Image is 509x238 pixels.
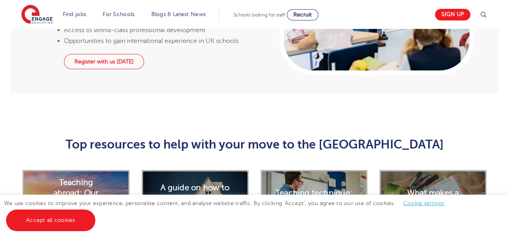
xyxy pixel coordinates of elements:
h2: What makes a great teaching CV [406,188,460,220]
h2: Teaching abroad: Our 3-month relocation guide [49,177,103,230]
span: Schools looking for staff [233,12,285,18]
a: Find jobs [63,11,87,17]
a: Register with us [DATE] [64,54,144,69]
h2: A guide on how to get visa sponsorship to teach in the [GEOGRAPHIC_DATA] [154,183,236,225]
img: Engage Education [21,5,53,25]
a: Sign up [435,9,470,20]
span: Recruit [293,12,312,18]
a: Blogs & Latest News [151,11,206,17]
a: Accept all cookies [6,210,95,231]
a: Cookie settings [403,200,445,206]
li: Opportunities to gain international experience in UK schools [64,36,244,46]
span: We use cookies to improve your experience, personalise content, and analyse website traffic. By c... [4,200,453,223]
h2: Top resources to help with your move to the [GEOGRAPHIC_DATA] [57,138,452,151]
a: For Schools [103,11,134,17]
a: Recruit [287,9,318,20]
li: Access to world-class professional development [64,25,244,35]
h2: Teaching technique: How they do it in the [GEOGRAPHIC_DATA]? [271,188,358,220]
